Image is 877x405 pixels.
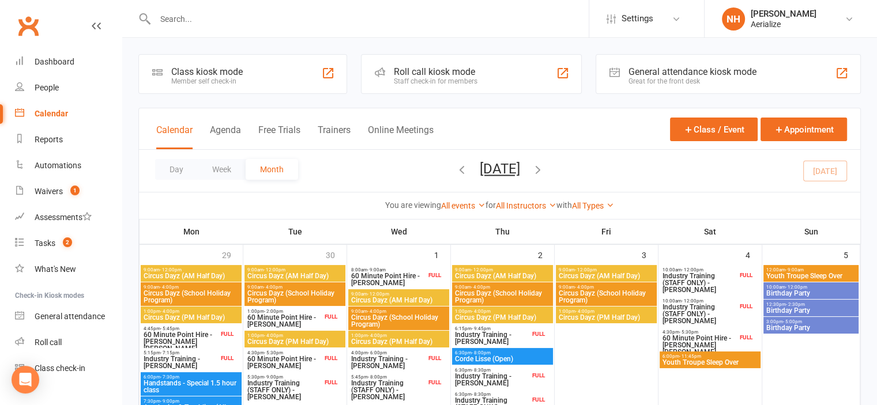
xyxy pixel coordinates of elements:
[558,314,654,321] span: Circus Dayz (PM Half Day)
[70,186,80,195] span: 1
[367,309,386,314] span: - 4:00pm
[15,256,122,282] a: What's New
[15,330,122,355] a: Roll call
[762,219,860,244] th: Sun
[247,338,343,345] span: Circus Dayz (PM Half Day)
[662,330,737,335] span: 4:30pm
[426,271,444,279] div: FULL
[198,159,246,180] button: Week
[394,77,477,85] div: Staff check-in for members
[160,309,179,314] span: - 4:00pm
[322,378,340,387] div: FULL
[628,77,756,85] div: Great for the front desk
[35,161,81,170] div: Automations
[454,392,530,397] span: 6:30pm
[210,124,241,149] button: Agenda
[454,290,551,304] span: Circus Dayz (School Holiday Program)
[766,290,857,297] span: Birthday Party
[160,350,179,355] span: - 7:15pm
[454,272,551,279] span: Circus Dayz (AM Half Day)
[761,118,847,141] button: Appointment
[351,309,447,314] span: 9:00am
[143,285,239,290] span: 9:00am
[454,350,551,355] span: 6:30pm
[454,368,530,373] span: 6:30pm
[658,219,762,244] th: Sat
[15,127,122,153] a: Reports
[264,350,283,355] span: - 5:30pm
[347,219,451,244] th: Wed
[143,290,239,304] span: Circus Dayz (School Holiday Program)
[15,205,122,230] a: Assessments
[35,83,59,92] div: People
[558,290,654,304] span: Circus Dayz (School Holiday Program)
[247,355,322,369] span: 60 Minute Point Hire - [PERSON_NAME]
[264,309,283,314] span: - 2:00pm
[155,159,198,180] button: Day
[15,101,122,127] a: Calendar
[243,219,347,244] th: Tue
[538,245,554,264] div: 2
[351,350,426,355] span: 4:00pm
[15,355,122,381] a: Class kiosk mode
[35,213,92,222] div: Assessments
[722,7,745,31] div: NH
[472,368,491,373] span: - 8:30pm
[766,324,857,331] span: Birthday Party
[737,271,755,279] div: FULL
[143,314,239,321] span: Circus Dayz (PM Half Day)
[63,237,72,247] span: 2
[351,292,447,297] span: 9:00am
[746,245,762,264] div: 4
[143,272,239,279] span: Circus Dayz (AM Half Day)
[143,350,219,355] span: 5:15pm
[35,364,85,373] div: Class check-in
[258,124,300,149] button: Free Trials
[472,350,491,355] span: - 8:00pm
[14,12,43,40] a: Clubworx
[264,267,285,272] span: - 12:00pm
[247,333,343,338] span: 1:00pm
[682,267,703,272] span: - 12:00pm
[143,331,219,352] span: 60 Minute Point Hire - [PERSON_NAME] [PERSON_NAME]
[160,374,179,380] span: - 7:30pm
[785,285,807,290] span: - 12:00pm
[171,77,243,85] div: Member self check-in
[143,380,239,393] span: Handstands - Special 1.5 hour class
[575,267,597,272] span: - 12:00pm
[642,245,658,264] div: 3
[662,267,737,272] span: 10:00am
[394,66,477,77] div: Roll call kiosk mode
[247,285,343,290] span: 9:00am
[351,297,447,304] span: Circus Dayz (AM Half Day)
[152,11,589,27] input: Search...
[426,378,444,387] div: FULL
[264,333,283,338] span: - 4:00pm
[351,267,426,272] span: 8:00am
[454,309,551,314] span: 1:00pm
[15,75,122,101] a: People
[368,333,387,338] span: - 4:00pm
[679,330,698,335] span: - 5:30pm
[368,124,434,149] button: Online Meetings
[351,314,447,328] span: Circus Dayz (School Holiday Program)
[575,309,594,314] span: - 4:00pm
[766,267,857,272] span: 12:00am
[751,9,816,19] div: [PERSON_NAME]
[322,312,340,321] div: FULL
[454,373,530,387] span: Industry Training - [PERSON_NAME]
[218,330,236,338] div: FULL
[12,366,39,393] div: Open Intercom Messenger
[454,285,551,290] span: 9:00am
[222,245,243,264] div: 29
[160,267,182,272] span: - 12:00pm
[558,285,654,290] span: 9:00am
[351,333,447,338] span: 1:00pm
[35,187,63,196] div: Waivers
[529,371,548,380] div: FULL
[160,399,179,404] span: - 9:00pm
[441,201,485,210] a: All events
[351,272,426,286] span: 60 Minute Point Hire - [PERSON_NAME]
[454,267,551,272] span: 9:00am
[844,245,860,264] div: 5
